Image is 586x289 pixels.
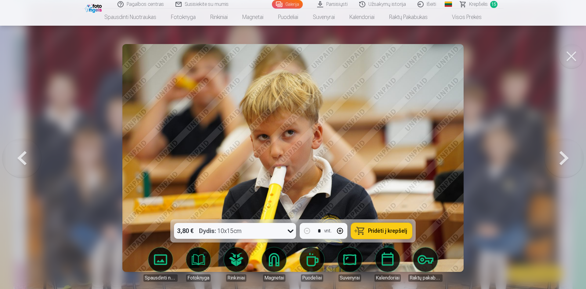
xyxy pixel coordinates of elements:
[324,227,331,235] div: vnt.
[490,1,497,8] span: 15
[382,9,435,26] a: Raktų pakabukas
[408,247,443,282] a: Raktų pakabukas
[263,274,285,282] div: Magnetai
[469,1,488,8] span: Krepšelis
[333,247,367,282] a: Suvenyrai
[143,274,178,282] div: Spausdinti nuotraukas
[368,228,407,234] span: Pridėti į krepšelį
[342,9,382,26] a: Kalendoriai
[301,274,323,282] div: Puodeliai
[271,9,306,26] a: Puodeliai
[235,9,271,26] a: Magnetai
[295,247,329,282] a: Puodeliai
[186,274,211,282] div: Fotoknyga
[338,274,361,282] div: Suvenyrai
[219,247,253,282] a: Rinkiniai
[371,247,405,282] a: Kalendoriai
[435,9,489,26] a: Visos prekės
[203,9,235,26] a: Rinkiniai
[408,274,443,282] div: Raktų pakabukas
[174,223,197,239] div: 3,80 €
[257,247,291,282] a: Magnetai
[181,247,215,282] a: Fotoknyga
[351,223,412,239] button: Pridėti į krepšelį
[226,274,246,282] div: Rinkiniai
[97,9,164,26] a: Spausdinti nuotraukas
[306,9,342,26] a: Suvenyrai
[199,223,242,239] div: 10x15cm
[164,9,203,26] a: Fotoknyga
[143,247,178,282] a: Spausdinti nuotraukas
[199,227,216,235] strong: Dydis :
[85,2,103,13] img: /fa2
[374,274,401,282] div: Kalendoriai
